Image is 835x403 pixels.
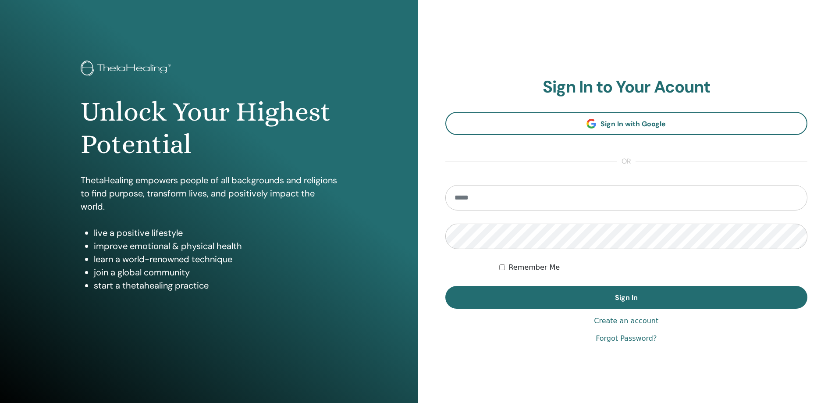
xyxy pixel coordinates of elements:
a: Sign In with Google [445,112,808,135]
span: Sign In [615,293,638,302]
a: Create an account [594,316,658,326]
li: live a positive lifestyle [94,226,337,239]
button: Sign In [445,286,808,309]
li: join a global community [94,266,337,279]
label: Remember Me [508,262,560,273]
span: Sign In with Google [600,119,666,128]
h1: Unlock Your Highest Potential [81,96,337,161]
li: improve emotional & physical health [94,239,337,253]
li: learn a world-renowned technique [94,253,337,266]
div: Keep me authenticated indefinitely or until I manually logout [499,262,807,273]
h2: Sign In to Your Acount [445,77,808,97]
p: ThetaHealing empowers people of all backgrounds and religions to find purpose, transform lives, a... [81,174,337,213]
a: Forgot Password? [596,333,657,344]
span: or [617,156,636,167]
li: start a thetahealing practice [94,279,337,292]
